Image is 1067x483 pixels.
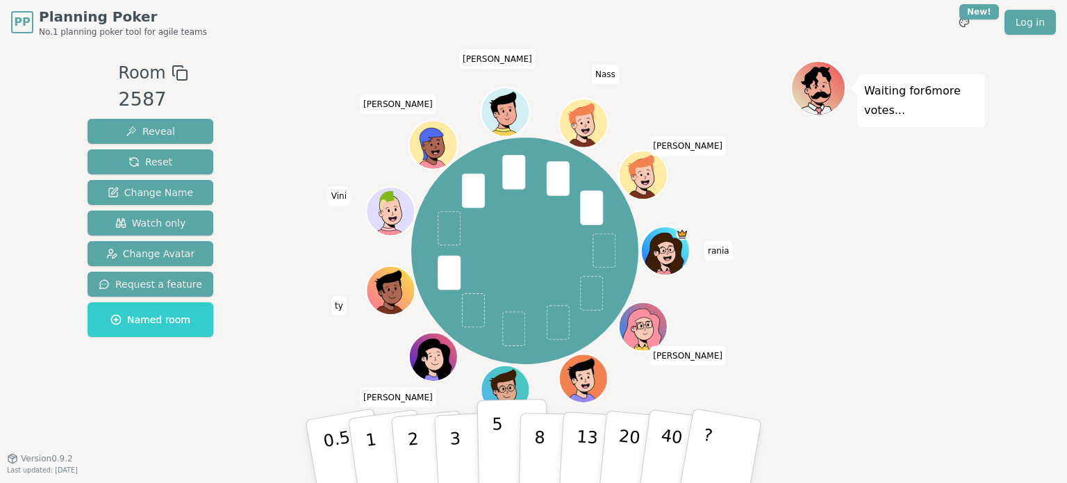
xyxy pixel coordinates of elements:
span: rania is the host [676,228,688,240]
button: Click to change your avatar [482,367,528,413]
span: Click to change your name [360,388,436,407]
span: Watch only [115,216,186,230]
span: Click to change your name [592,65,619,84]
button: Watch only [88,211,213,236]
span: Reveal [126,124,175,138]
a: Log in [1004,10,1056,35]
span: Reset [129,155,172,169]
span: Click to change your name [328,186,350,206]
span: PP [14,14,30,31]
span: Click to change your name [360,95,436,114]
span: Click to change your name [650,346,726,366]
button: Change Avatar [88,241,213,266]
span: Version 0.9.2 [21,453,73,464]
span: Click to change your name [650,136,726,156]
button: Request a feature [88,272,213,297]
button: Named room [88,302,213,337]
span: Change Name [108,186,193,199]
div: 2587 [118,85,188,114]
span: Request a feature [99,277,202,291]
button: New! [952,10,977,35]
div: New! [959,4,999,19]
span: Planning Poker [39,7,207,26]
span: Named room [110,313,190,327]
button: Version0.9.2 [7,453,73,464]
span: Click to change your name [704,241,733,261]
span: Click to change your name [331,295,347,315]
span: Room [118,60,165,85]
a: PPPlanning PokerNo.1 planning poker tool for agile teams [11,7,207,38]
span: Change Avatar [106,247,195,261]
p: Waiting for 6 more votes... [864,81,978,120]
button: Change Name [88,180,213,205]
button: Reset [88,149,213,174]
span: Click to change your name [459,49,536,69]
span: Last updated: [DATE] [7,466,78,474]
button: Reveal [88,119,213,144]
span: No.1 planning poker tool for agile teams [39,26,207,38]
